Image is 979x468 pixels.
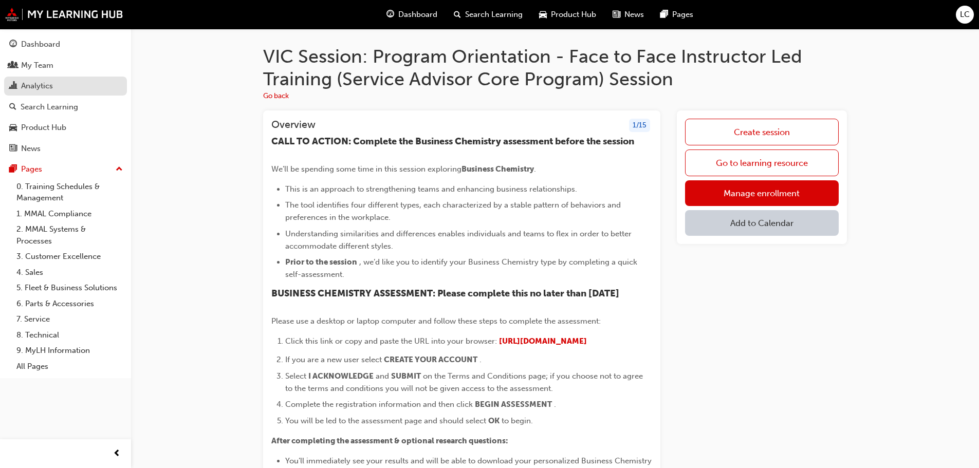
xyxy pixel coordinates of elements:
span: car-icon [539,8,547,21]
span: Understanding similarities and differences enables individuals and teams to flex in order to bett... [285,229,634,251]
span: If you are a new user select [285,355,382,364]
span: pages-icon [660,8,668,21]
span: news-icon [613,8,620,21]
div: Search Learning [21,101,78,113]
a: Analytics [4,77,127,96]
a: All Pages [12,359,127,375]
a: search-iconSearch Learning [446,4,531,25]
a: news-iconNews [604,4,652,25]
a: 0. Training Schedules & Management [12,179,127,206]
a: 1. MMAL Compliance [12,206,127,222]
a: pages-iconPages [652,4,701,25]
img: mmal [5,8,123,21]
a: Go to learning resource [685,149,839,176]
a: 8. Technical [12,327,127,343]
button: Go back [263,90,289,102]
a: 3. Customer Excellence [12,249,127,265]
div: Analytics [21,80,53,92]
span: OK [488,416,500,425]
a: 9. MyLH Information [12,343,127,359]
span: Search Learning [465,9,523,21]
span: to begin. [502,416,533,425]
span: car-icon [9,123,17,133]
span: chart-icon [9,82,17,91]
a: 6. Parts & Accessories [12,296,127,312]
span: prev-icon [113,447,121,460]
a: Dashboard [4,35,127,54]
span: CALL TO ACTION: Complete the Business Chemistry assessment before the session [271,136,634,147]
a: Create session [685,119,839,145]
a: My Team [4,56,127,75]
span: search-icon [454,8,461,21]
div: My Team [21,60,53,71]
span: , we’d like you to identify your Business Chemistry type by completing a quick self-assessment. [285,257,639,279]
span: Pages [672,9,693,21]
a: [URL][DOMAIN_NAME] [499,336,587,346]
span: people-icon [9,61,17,70]
span: Product Hub [551,9,596,21]
span: BUSINESS CHEMISTRY ASSESSMENT: Please complete this no later than [DATE] [271,288,619,299]
a: Manage enrollment [685,180,839,206]
a: Product Hub [4,118,127,137]
span: SUBMIT [391,371,421,381]
span: on the Terms and Conditions page; if you choose not to agree to the terms and conditions you will... [285,371,645,393]
span: Dashboard [398,9,437,21]
span: After completing the assessment & optional research questions: [271,436,508,445]
span: I ACKNOWLEDGE [308,371,374,381]
span: The tool identifies four different types, each characterized by a stable pattern of behaviors and... [285,200,623,222]
span: news-icon [9,144,17,154]
span: Click this link or copy and paste the URL into your browser: [285,336,497,346]
a: Search Learning [4,98,127,117]
div: 1 / 15 [629,119,650,133]
button: Add to Calendar [685,210,839,236]
div: Pages [21,163,42,175]
span: You will be led to the assessment page and should select [285,416,486,425]
div: Product Hub [21,122,66,134]
a: 7. Service [12,311,127,327]
span: We’ll be spending some time in this session exploring [271,164,461,174]
span: search-icon [9,103,16,112]
span: Prior to the session [285,257,357,267]
span: guage-icon [386,8,394,21]
button: DashboardMy TeamAnalyticsSearch LearningProduct HubNews [4,33,127,160]
span: CREATE YOUR ACCOUNT [384,355,477,364]
button: Pages [4,160,127,179]
span: guage-icon [9,40,17,49]
a: car-iconProduct Hub [531,4,604,25]
span: Complete the registration information and then click [285,400,473,409]
span: . [554,400,556,409]
span: Select [285,371,306,381]
span: Business Chemistry [461,164,534,174]
span: up-icon [116,163,123,176]
span: . [534,164,536,174]
a: guage-iconDashboard [378,4,446,25]
a: 4. Sales [12,265,127,280]
button: LC [956,6,974,24]
a: News [4,139,127,158]
div: News [21,143,41,155]
span: News [624,9,644,21]
h3: Overview [271,119,316,133]
span: Please use a desktop or laptop computer and follow these steps to complete the assessment: [271,316,601,326]
div: Dashboard [21,39,60,50]
span: This is an approach to strengthening teams and enhancing business relationships. [285,184,577,194]
span: and [376,371,389,381]
span: LC [960,9,970,21]
span: . [479,355,482,364]
span: pages-icon [9,165,17,174]
h1: VIC Session: Program Orientation - Face to Face Instructor Led Training (Service Advisor Core Pro... [263,45,847,90]
a: 2. MMAL Systems & Processes [12,221,127,249]
a: 5. Fleet & Business Solutions [12,280,127,296]
span: BEGIN ASSESSMENT [475,400,552,409]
